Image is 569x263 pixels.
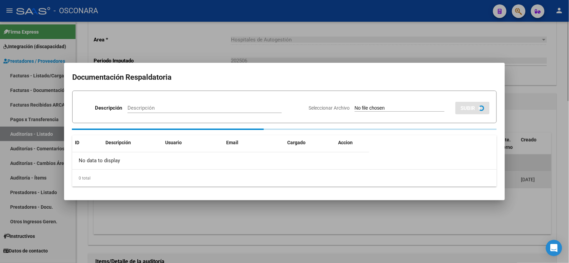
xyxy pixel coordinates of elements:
p: Descripción [95,104,122,112]
span: ID [75,140,79,145]
datatable-header-cell: Usuario [162,135,223,150]
span: Email [226,140,238,145]
span: SUBIR [461,105,475,111]
div: Open Intercom Messenger [546,240,562,256]
div: No data to display [72,152,369,169]
datatable-header-cell: Email [223,135,284,150]
datatable-header-cell: Descripción [103,135,162,150]
span: Seleccionar Archivo [309,105,350,111]
button: SUBIR [455,102,490,114]
div: 0 total [72,170,497,187]
span: Cargado [287,140,306,145]
datatable-header-cell: Accion [335,135,369,150]
h2: Documentación Respaldatoria [72,71,497,84]
span: Descripción [105,140,131,145]
span: Accion [338,140,353,145]
span: Usuario [165,140,182,145]
datatable-header-cell: Cargado [284,135,335,150]
datatable-header-cell: ID [72,135,103,150]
